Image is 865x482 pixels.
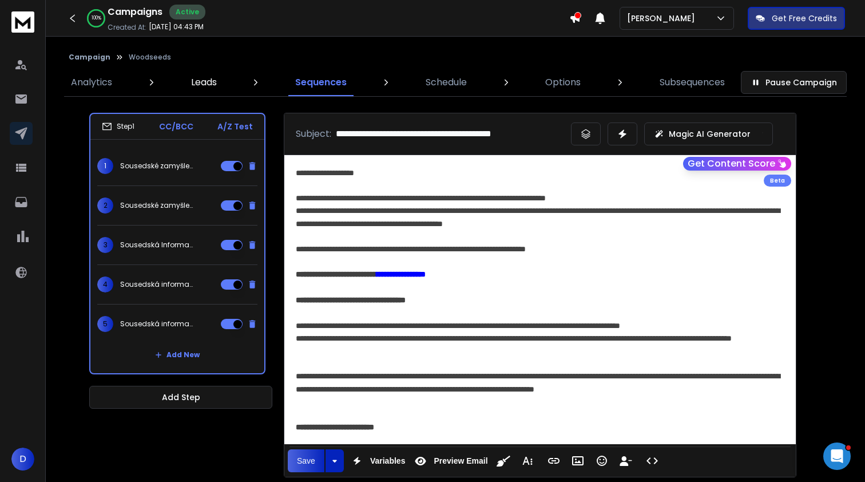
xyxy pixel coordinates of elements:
p: A/Z Test [217,121,253,132]
button: Insert Unsubscribe Link [615,449,637,472]
p: Woodseeds [129,53,171,62]
p: CC/BCC [159,121,193,132]
p: Leads [191,76,217,89]
iframe: Intercom live chat [823,443,851,470]
a: Sequences [288,69,354,96]
div: Step 1 [102,121,134,132]
button: D [11,448,34,471]
button: More Text [517,449,538,472]
button: Save [288,449,324,472]
span: 2 [97,197,113,214]
button: Code View [641,449,663,472]
div: Active [169,5,205,19]
p: Schedule [426,76,467,89]
span: 1 [97,158,113,174]
p: Sousedská Informace: Roste nejen v lese, ale i na hodnotě [120,240,193,250]
button: Add Step [89,386,272,409]
p: Sousedská informace: Dřevostavby na vzestupu [120,280,193,289]
button: Clean HTML [493,449,514,472]
div: Beta [764,175,791,187]
a: Subsequences [653,69,732,96]
button: Campaign [69,53,110,62]
img: logo [11,11,34,33]
p: 100 % [92,15,101,22]
button: Preview Email [410,449,490,472]
p: Options [545,76,581,89]
p: Analytics [71,76,112,89]
button: Get Free Credits [748,7,845,30]
p: Created At: [108,23,146,32]
span: Variables [368,456,408,466]
span: 5 [97,316,113,332]
p: [PERSON_NAME] [627,13,700,24]
span: 4 [97,276,113,293]
p: Sequences [295,76,347,89]
a: Analytics [64,69,119,96]
button: Get Content Score [683,157,791,171]
button: Magic AI Generator [644,123,773,145]
a: Leads [184,69,224,96]
button: Insert Link (⌘K) [543,449,565,472]
a: Options [538,69,588,96]
p: Sousedské zamyšlení: Co [PERSON_NAME] před očima? [120,161,193,171]
a: Schedule [419,69,474,96]
p: Sousedská informace: Les pohlcuje [PERSON_NAME] i vydělává [120,319,193,329]
p: Subsequences [660,76,725,89]
p: [DATE] 04:43 PM [149,22,204,31]
button: Add New [146,343,209,366]
p: Sousedské zamyšlení: České dřevo v [GEOGRAPHIC_DATA] [120,201,193,210]
p: Subject: [296,127,331,141]
h1: Campaigns [108,5,162,19]
span: 3 [97,237,113,253]
li: Step1CC/BCCA/Z Test1Sousedské zamyšlení: Co [PERSON_NAME] před očima?2Sousedské zamyšlení: České ... [89,113,265,374]
button: Pause Campaign [741,71,847,94]
p: Magic AI Generator [669,128,751,140]
span: Preview Email [431,456,490,466]
button: Emoticons [591,449,613,472]
button: Insert Image (⌘P) [567,449,589,472]
button: Variables [346,449,408,472]
p: Get Free Credits [772,13,837,24]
